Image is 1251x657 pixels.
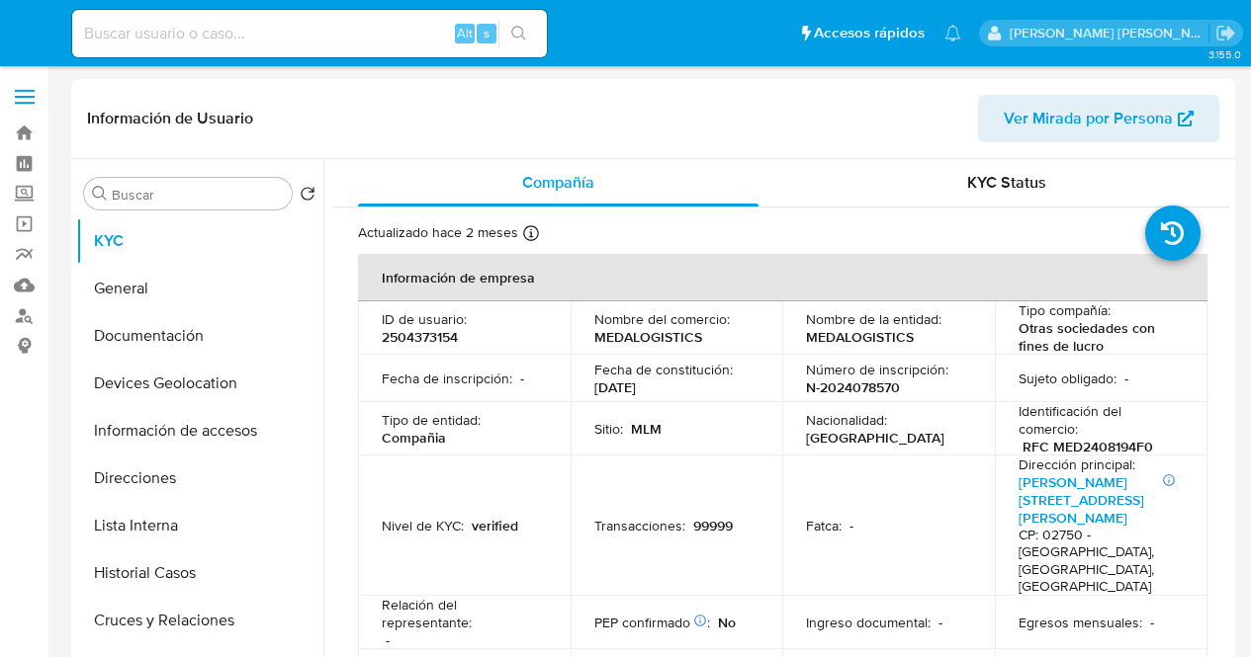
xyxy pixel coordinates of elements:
[1215,23,1236,43] a: Salir
[631,420,662,438] p: MLM
[806,361,948,378] p: Número de inscripción :
[1124,370,1128,387] p: -
[806,411,887,429] p: Nacionalidad :
[806,429,944,447] p: [GEOGRAPHIC_DATA]
[1023,438,1153,455] p: RFC MED2408194F0
[484,24,490,42] span: s
[76,217,323,265] button: KYC
[76,407,323,454] button: Información de accesos
[76,360,323,407] button: Devices Geolocation
[358,223,518,242] p: Actualizado hace 2 meses
[76,454,323,502] button: Direcciones
[594,378,636,396] p: [DATE]
[300,186,315,207] button: Volver al orden por defecto
[1019,472,1144,528] a: [PERSON_NAME][STREET_ADDRESS][PERSON_NAME]
[1004,95,1173,142] span: Ver Mirada por Persona
[382,328,458,346] p: 2504373154
[978,95,1219,142] button: Ver Mirada por Persona
[594,361,733,378] p: Fecha de constitución :
[382,429,446,447] p: Compañia
[594,614,710,631] p: PEP confirmado :
[1150,614,1154,631] p: -
[522,171,594,194] span: Compañía
[382,411,481,429] p: Tipo de entidad :
[498,20,539,47] button: search-icon
[1019,527,1176,596] h4: CP: 02750 - [GEOGRAPHIC_DATA], [GEOGRAPHIC_DATA], [GEOGRAPHIC_DATA]
[938,614,942,631] p: -
[1019,370,1117,387] p: Sujeto obligado :
[76,502,323,549] button: Lista Interna
[806,614,931,631] p: Ingreso documental :
[382,310,467,328] p: ID de usuario :
[849,517,853,534] p: -
[594,328,702,346] p: MEDALOGISTICS
[814,23,925,43] span: Accesos rápidos
[693,517,733,534] p: 99999
[76,265,323,312] button: General
[112,186,284,204] input: Buscar
[806,517,842,534] p: Fatca :
[1019,402,1184,438] p: Identificación del comercio :
[944,25,961,41] a: Notificaciones
[967,171,1046,194] span: KYC Status
[806,378,900,396] p: N-2024078570
[1019,614,1142,631] p: Egresos mensuales :
[72,21,547,46] input: Buscar usuario o caso...
[520,370,524,387] p: -
[1019,319,1176,355] p: Otras sociedades con fines de lucro
[594,420,623,438] p: Sitio :
[806,310,941,328] p: Nombre de la entidad :
[594,310,730,328] p: Nombre del comercio :
[457,24,473,42] span: Alt
[1019,455,1135,473] p: Dirección principal :
[718,614,736,631] p: No
[382,517,464,534] p: Nivel de KYC :
[76,549,323,597] button: Historial Casos
[594,517,685,534] p: Transacciones :
[1019,301,1111,319] p: Tipo compañía :
[472,517,518,534] p: verified
[382,370,512,387] p: Fecha de inscripción :
[382,596,547,631] p: Relación del representante :
[806,328,914,346] p: MEDALOGISTICS
[358,254,1207,301] th: Información de empresa
[92,186,108,202] button: Buscar
[1010,24,1209,42] p: nancy.sanchezgarcia@mercadolibre.com.mx
[87,109,253,128] h1: Información de Usuario
[386,631,390,649] p: -
[76,312,323,360] button: Documentación
[76,597,323,644] button: Cruces y Relaciones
